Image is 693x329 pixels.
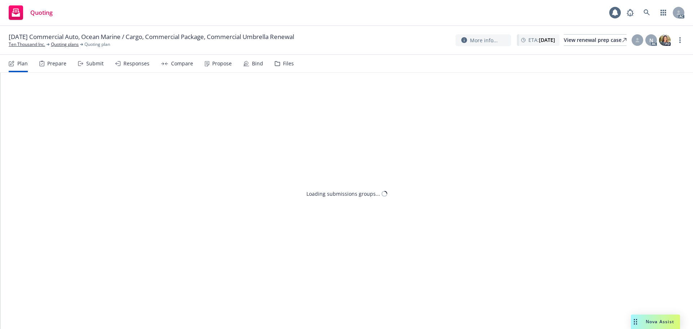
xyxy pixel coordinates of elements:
[47,61,66,66] div: Prepare
[9,33,294,41] span: [DATE] Commercial Auto, Ocean Marine / Cargo, Commercial Package, Commercial Umbrella Renewal
[306,190,380,198] div: Loading submissions groups...
[9,41,45,48] a: Ten Thousand Inc.
[86,61,104,66] div: Submit
[470,36,498,44] span: More info...
[676,36,684,44] a: more
[171,61,193,66] div: Compare
[528,36,555,44] span: ETA :
[539,36,555,43] strong: [DATE]
[456,34,511,46] button: More info...
[30,10,53,16] span: Quoting
[6,3,56,23] a: Quoting
[51,41,79,48] a: Quoting plans
[252,61,263,66] div: Bind
[659,34,671,46] img: photo
[631,315,680,329] button: Nova Assist
[17,61,28,66] div: Plan
[656,5,671,20] a: Switch app
[631,315,640,329] div: Drag to move
[646,319,674,325] span: Nova Assist
[564,35,627,46] div: View renewal prep case
[640,5,654,20] a: Search
[123,61,149,66] div: Responses
[84,41,110,48] span: Quoting plan
[283,61,294,66] div: Files
[623,5,637,20] a: Report a Bug
[564,34,627,46] a: View renewal prep case
[649,36,653,44] span: N
[212,61,232,66] div: Propose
